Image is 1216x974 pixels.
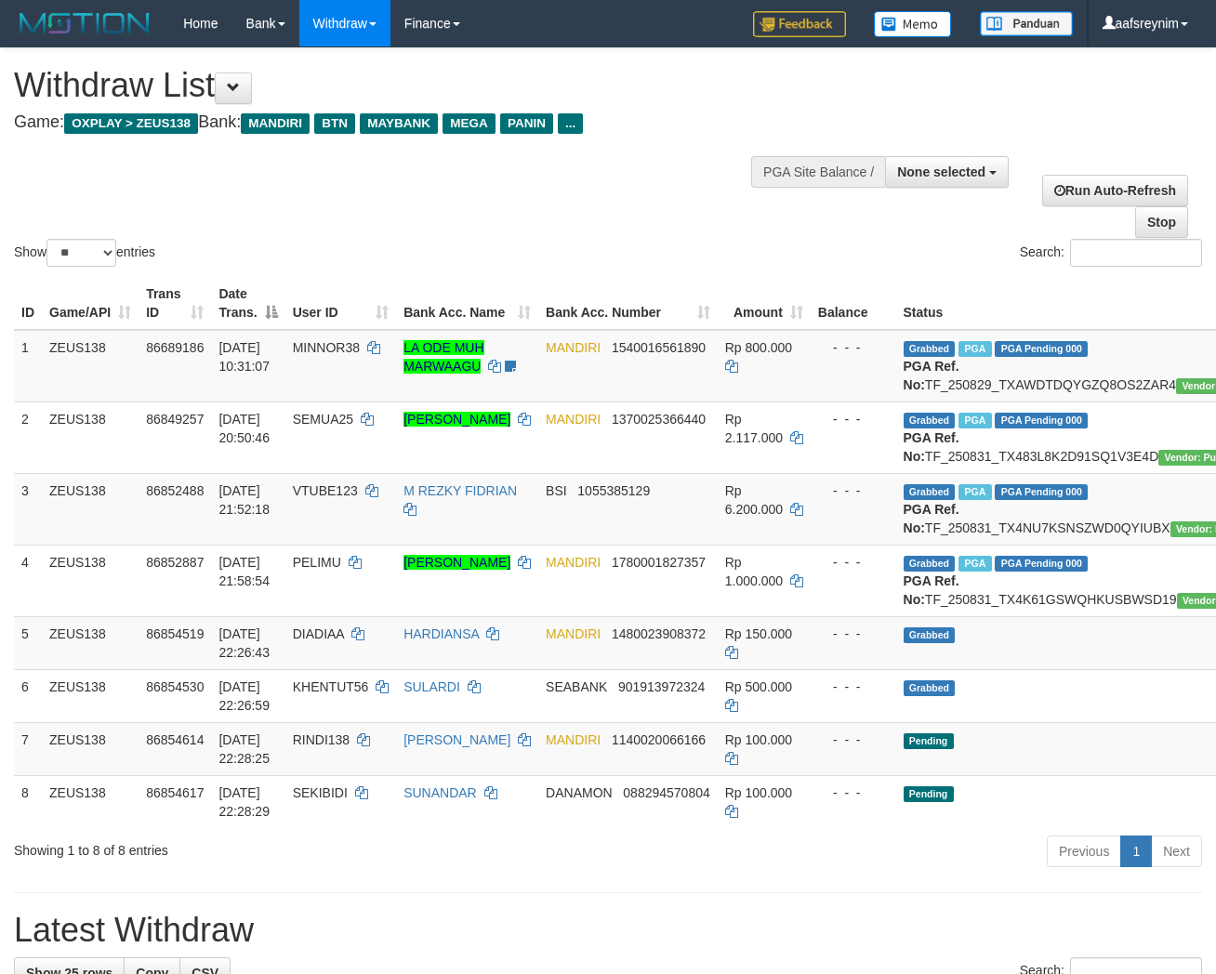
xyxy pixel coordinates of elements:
[14,277,42,330] th: ID
[958,341,991,357] span: Marked by aafkaynarin
[725,340,792,355] span: Rp 800.000
[904,430,959,464] b: PGA Ref. No:
[725,412,783,445] span: Rp 2.117.000
[42,545,139,616] td: ZEUS138
[42,616,139,669] td: ZEUS138
[995,484,1088,500] span: PGA Pending
[818,678,889,696] div: - - -
[958,413,991,428] span: Marked by aafsreyleap
[396,277,538,330] th: Bank Acc. Name: activate to sort column ascending
[1151,836,1202,867] a: Next
[546,340,601,355] span: MANDIRI
[218,412,270,445] span: [DATE] 20:50:46
[546,785,613,800] span: DANAMON
[403,679,460,694] a: SULARDI
[218,679,270,713] span: [DATE] 22:26:59
[546,626,601,641] span: MANDIRI
[904,341,956,357] span: Grabbed
[818,730,889,749] div: - - -
[64,113,198,134] span: OXPLAY > ZEUS138
[42,722,139,775] td: ZEUS138
[146,732,204,747] span: 86854614
[818,783,889,802] div: - - -
[904,573,959,607] b: PGA Ref. No:
[874,11,952,37] img: Button%20Memo.svg
[904,786,954,802] span: Pending
[42,775,139,828] td: ZEUS138
[14,912,1202,949] h1: Latest Withdraw
[612,412,706,427] span: Copy 1370025366440 to clipboard
[725,555,783,588] span: Rp 1.000.000
[753,11,846,37] img: Feedback.jpg
[218,732,270,766] span: [DATE] 22:28:25
[146,785,204,800] span: 86854617
[14,67,792,104] h1: Withdraw List
[293,626,344,641] span: DIADIAA
[14,669,42,722] td: 6
[218,555,270,588] span: [DATE] 21:58:54
[403,785,477,800] a: SUNANDAR
[146,679,204,694] span: 86854530
[725,679,792,694] span: Rp 500.000
[818,338,889,357] div: - - -
[618,679,705,694] span: Copy 901913972324 to clipboard
[612,732,706,747] span: Copy 1140020066166 to clipboard
[42,330,139,402] td: ZEUS138
[885,156,1009,188] button: None selected
[42,401,139,473] td: ZEUS138
[218,483,270,517] span: [DATE] 21:52:18
[146,412,204,427] span: 86849257
[546,555,601,570] span: MANDIRI
[403,340,483,374] a: LA ODE MUH MARWAAGU
[904,556,956,572] span: Grabbed
[403,412,510,427] a: [PERSON_NAME]
[403,626,479,641] a: HARDIANSA
[904,359,959,392] b: PGA Ref. No:
[146,555,204,570] span: 86852887
[725,785,792,800] span: Rp 100.000
[612,626,706,641] span: Copy 1480023908372 to clipboard
[623,785,709,800] span: Copy 088294570804 to clipboard
[293,483,358,498] span: VTUBE123
[1135,206,1188,238] a: Stop
[403,555,510,570] a: [PERSON_NAME]
[241,113,310,134] span: MANDIRI
[293,785,348,800] span: SEKIBIDI
[546,483,567,498] span: BSI
[42,669,139,722] td: ZEUS138
[218,340,270,374] span: [DATE] 10:31:07
[218,785,270,819] span: [DATE] 22:28:29
[546,732,601,747] span: MANDIRI
[443,113,496,134] span: MEGA
[139,277,211,330] th: Trans ID: activate to sort column ascending
[14,545,42,616] td: 4
[314,113,355,134] span: BTN
[811,277,896,330] th: Balance
[995,413,1088,428] span: PGA Pending
[904,413,956,428] span: Grabbed
[14,9,155,37] img: MOTION_logo.png
[14,722,42,775] td: 7
[818,481,889,500] div: - - -
[546,679,607,694] span: SEABANK
[46,239,116,267] select: Showentries
[558,113,583,134] span: ...
[293,679,369,694] span: KHENTUT56
[725,626,792,641] span: Rp 150.000
[146,483,204,498] span: 86852488
[958,484,991,500] span: Marked by aafsolysreylen
[14,113,792,132] h4: Game: Bank:
[403,732,510,747] a: [PERSON_NAME]
[1047,836,1121,867] a: Previous
[995,556,1088,572] span: PGA Pending
[904,484,956,500] span: Grabbed
[14,473,42,545] td: 3
[904,680,956,696] span: Grabbed
[980,11,1073,36] img: panduan.png
[904,733,954,749] span: Pending
[14,401,42,473] td: 2
[14,330,42,402] td: 1
[293,412,353,427] span: SEMUA25
[42,473,139,545] td: ZEUS138
[1042,175,1188,206] a: Run Auto-Refresh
